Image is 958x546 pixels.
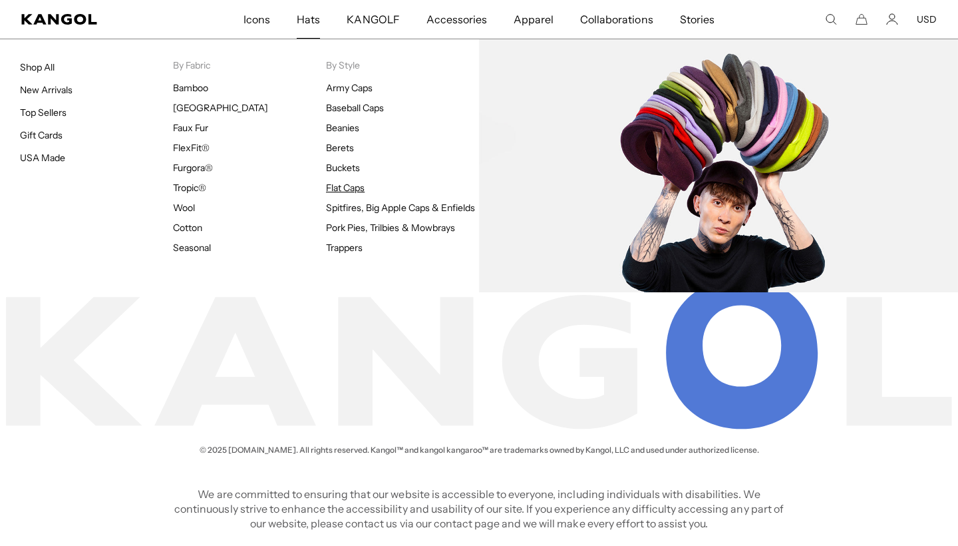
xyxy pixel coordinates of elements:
a: Faux Fur [173,122,208,134]
a: Spitfires, Big Apple Caps & Enfields [326,202,475,214]
a: Cotton [173,222,202,234]
a: Flat Caps [326,182,365,194]
img: Flat_Caps.jpg [479,39,958,292]
a: Top Sellers [20,107,67,119]
a: Berets [326,142,354,154]
a: FlexFit® [173,142,210,154]
a: Bamboo [173,82,208,94]
a: Wool [173,202,195,214]
button: USD [917,13,937,25]
a: Beanies [326,122,359,134]
a: Shop All [20,61,55,73]
a: Gift Cards [20,129,63,141]
summary: Search here [825,13,837,25]
a: [GEOGRAPHIC_DATA] [173,102,268,114]
p: By Style [326,59,479,71]
a: Baseball Caps [326,102,384,114]
a: Seasonal [173,242,211,254]
a: Army Caps [326,82,373,94]
a: Tropic® [173,182,206,194]
a: USA Made [20,152,65,164]
a: Account [886,13,898,25]
p: We are committed to ensuring that our website is accessible to everyone, including individuals wi... [170,487,788,531]
p: By Fabric [173,59,326,71]
button: Cart [856,13,868,25]
a: Pork Pies, Trilbies & Mowbrays [326,222,455,234]
a: Furgora® [173,162,213,174]
a: Trappers [326,242,363,254]
a: Buckets [326,162,360,174]
a: Kangol [21,14,160,25]
a: New Arrivals [20,84,73,96]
